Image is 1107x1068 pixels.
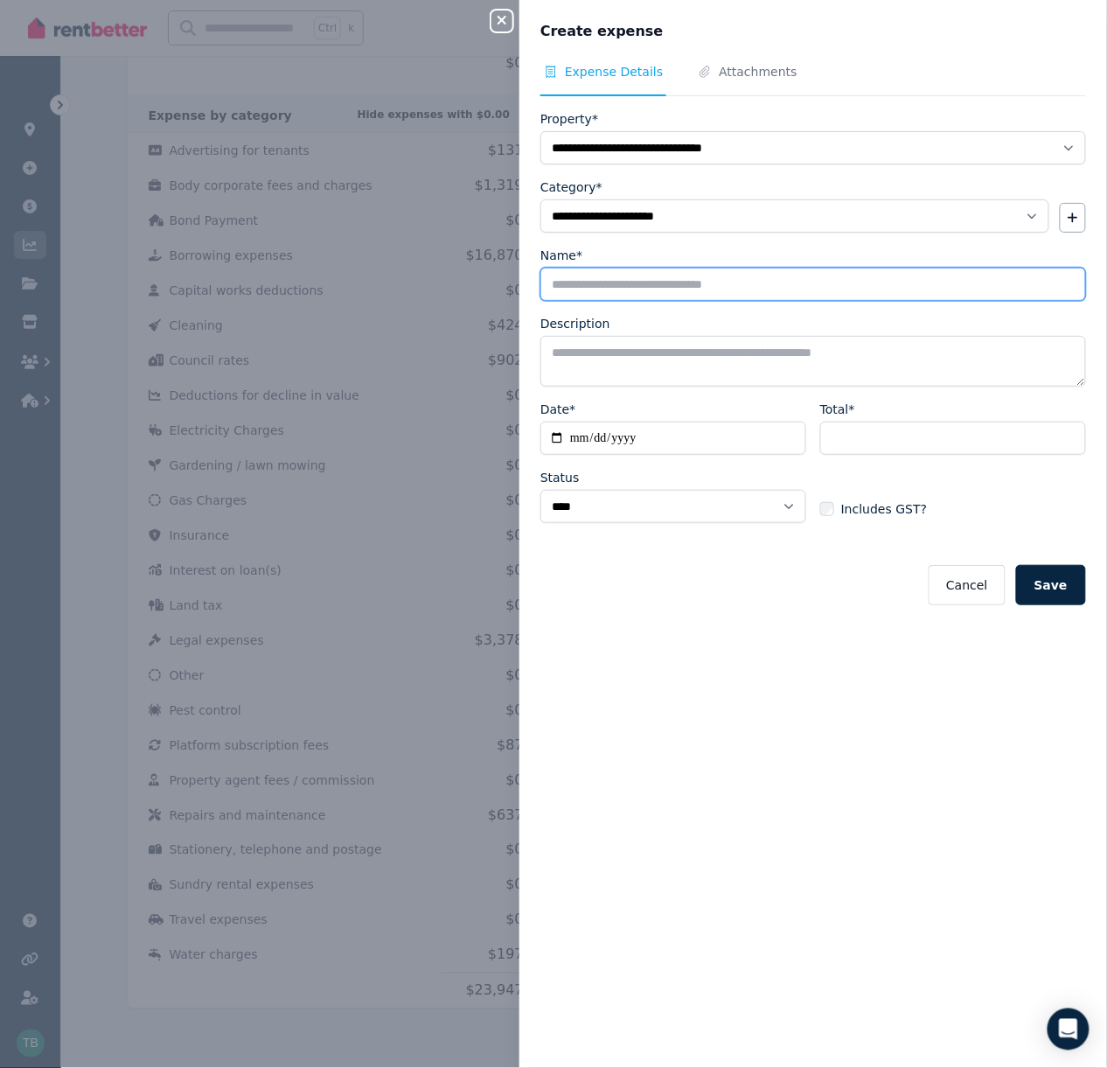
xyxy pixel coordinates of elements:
label: Date* [540,401,575,418]
label: Total* [820,401,855,418]
button: Cancel [929,565,1005,605]
span: Expense Details [565,63,663,80]
label: Category* [540,178,602,196]
div: Open Intercom Messenger [1048,1009,1090,1051]
span: Includes GST? [841,500,927,518]
nav: Tabs [540,63,1086,96]
label: Status [540,469,580,486]
span: Create expense [540,21,664,42]
input: Includes GST? [820,502,834,516]
label: Description [540,315,610,332]
button: Save [1016,565,1086,605]
label: Property* [540,110,598,128]
span: Attachments [719,63,797,80]
label: Name* [540,247,582,264]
